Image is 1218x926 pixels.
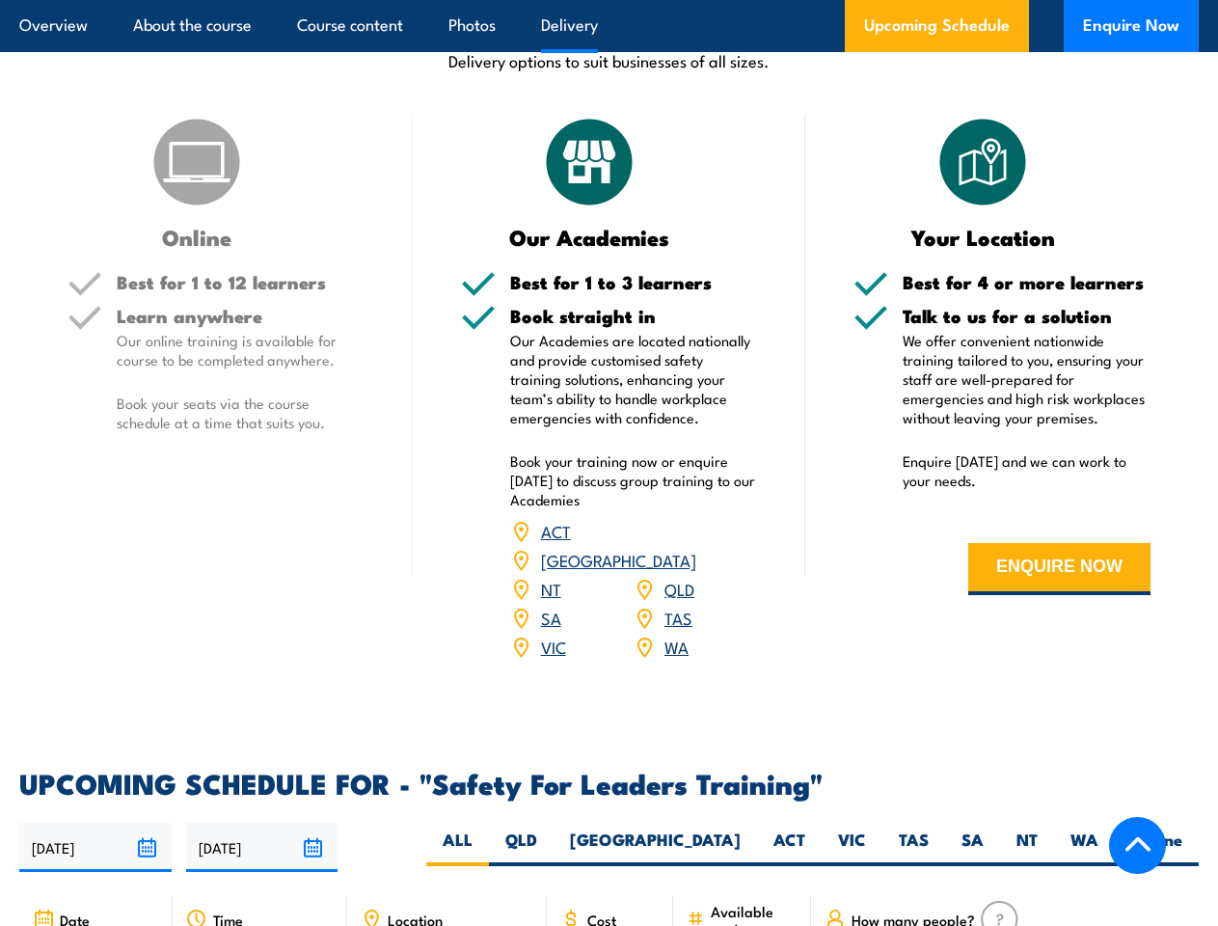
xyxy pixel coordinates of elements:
a: SA [541,606,561,629]
h5: Book straight in [510,307,758,325]
h5: Best for 1 to 3 learners [510,273,758,291]
label: TAS [882,829,945,866]
label: [GEOGRAPHIC_DATA] [554,829,757,866]
h5: Talk to us for a solution [903,307,1150,325]
h5: Learn anywhere [117,307,365,325]
h5: Best for 1 to 12 learners [117,273,365,291]
label: WA [1054,829,1115,866]
input: From date [19,823,172,872]
p: Book your training now or enquire [DATE] to discuss group training to our Academies [510,451,758,509]
a: VIC [541,635,566,658]
label: ACT [757,829,822,866]
a: QLD [664,577,694,600]
h3: Our Academies [461,226,719,248]
label: NT [1000,829,1054,866]
p: Enquire [DATE] and we can work to your needs. [903,451,1150,490]
label: SA [945,829,1000,866]
label: VIC [822,829,882,866]
h3: Online [68,226,326,248]
a: WA [664,635,689,658]
a: TAS [664,606,692,629]
h3: Your Location [853,226,1112,248]
h5: Best for 4 or more learners [903,273,1150,291]
p: Book your seats via the course schedule at a time that suits you. [117,394,365,432]
a: [GEOGRAPHIC_DATA] [541,548,696,571]
p: We offer convenient nationwide training tailored to you, ensuring your staff are well-prepared fo... [903,331,1150,427]
label: QLD [489,829,554,866]
h2: UPCOMING SCHEDULE FOR - "Safety For Leaders Training" [19,770,1199,795]
p: Our Academies are located nationally and provide customised safety training solutions, enhancing ... [510,331,758,427]
label: ALL [426,829,489,866]
a: NT [541,577,561,600]
input: To date [186,823,338,872]
button: ENQUIRE NOW [968,543,1150,595]
p: Our online training is available for course to be completed anywhere. [117,331,365,369]
a: ACT [541,519,571,542]
p: Delivery options to suit businesses of all sizes. [19,49,1199,71]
